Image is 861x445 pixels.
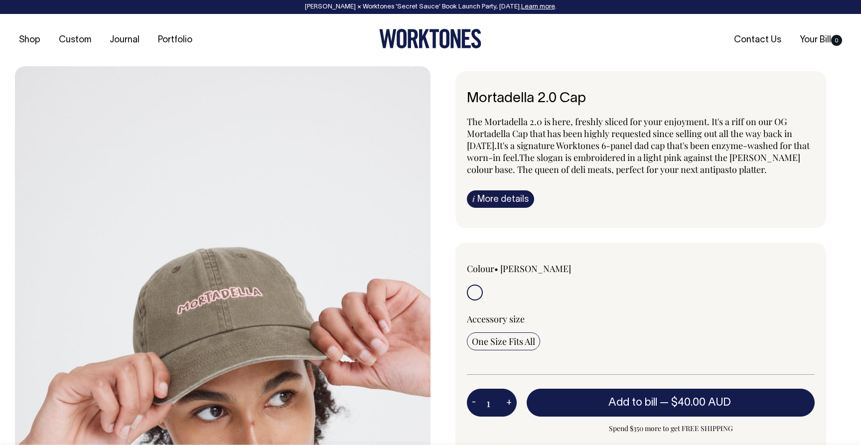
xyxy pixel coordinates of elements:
a: Custom [55,32,95,48]
a: iMore details [467,190,534,208]
span: Spend $350 more to get FREE SHIPPING [527,423,815,435]
span: Add to bill [608,398,657,408]
a: Portfolio [154,32,196,48]
div: [PERSON_NAME] × Worktones ‘Secret Sauce’ Book Launch Party, [DATE]. . [10,3,851,10]
span: — [660,398,733,408]
span: • [494,263,498,275]
span: One Size Fits All [472,335,535,347]
a: Shop [15,32,44,48]
h6: Mortadella 2.0 Cap [467,91,815,107]
span: 0 [831,35,842,46]
a: Learn more [521,4,555,10]
div: Colour [467,263,606,275]
span: $40.00 AUD [671,398,731,408]
button: - [467,393,481,413]
button: Add to bill —$40.00 AUD [527,389,815,417]
label: [PERSON_NAME] [500,263,571,275]
div: Accessory size [467,313,815,325]
p: The Mortadella 2.0 is here, freshly sliced for your enjoyment. It's a riff on our OG Mortadella C... [467,116,815,175]
input: One Size Fits All [467,332,540,350]
button: + [501,393,517,413]
a: Journal [106,32,143,48]
a: Your Bill0 [796,32,846,48]
span: It's a signature Worktones 6-panel dad cap that's been enzyme-washed for that worn-in feel. The s... [467,140,810,175]
a: Contact Us [730,32,785,48]
span: i [472,193,475,204]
